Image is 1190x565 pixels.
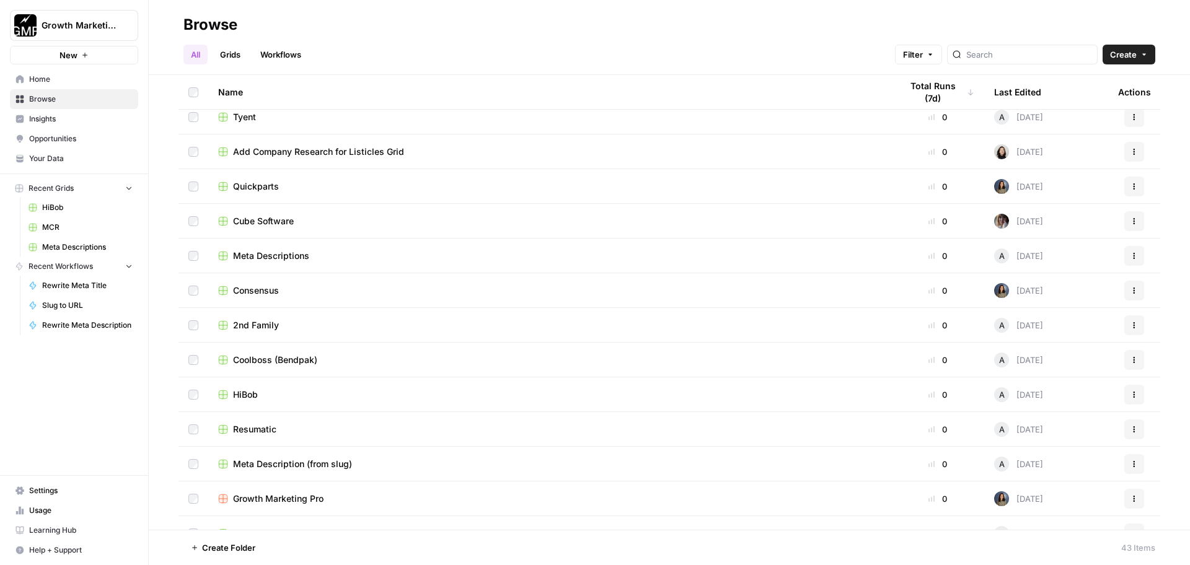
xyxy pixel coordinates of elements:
[901,493,974,505] div: 0
[23,217,138,237] a: MCR
[218,423,881,436] a: Resumatic
[895,45,942,64] button: Filter
[42,222,133,233] span: MCR
[994,75,1041,109] div: Last Edited
[233,423,276,436] span: Resumatic
[999,423,1005,436] span: A
[1110,48,1137,61] span: Create
[994,491,1009,506] img: q840ambyqsdkpt4363qgssii3vef
[994,214,1043,229] div: [DATE]
[29,505,133,516] span: Usage
[42,19,117,32] span: Growth Marketing Pro
[29,525,133,536] span: Learning Hub
[999,388,1005,401] span: A
[901,111,974,123] div: 0
[994,214,1009,229] img: rw7z87w77s6b6ah2potetxv1z3h6
[218,527,881,540] a: Netgain
[183,45,208,64] a: All
[994,353,1043,367] div: [DATE]
[994,491,1043,506] div: [DATE]
[29,153,133,164] span: Your Data
[10,540,138,560] button: Help + Support
[233,146,404,158] span: Add Company Research for Listicles Grid
[29,485,133,496] span: Settings
[218,493,881,505] a: Growth Marketing Pro
[42,280,133,291] span: Rewrite Meta Title
[10,89,138,109] a: Browse
[253,45,309,64] a: Workflows
[10,179,138,198] button: Recent Grids
[218,354,881,366] a: Coolboss (Bendpak)
[218,250,881,262] a: Meta Descriptions
[1118,75,1151,109] div: Actions
[29,74,133,85] span: Home
[10,520,138,540] a: Learning Hub
[29,133,133,144] span: Opportunities
[42,242,133,253] span: Meta Descriptions
[14,14,37,37] img: Growth Marketing Pro Logo
[233,458,352,470] span: Meta Description (from slug)
[23,237,138,257] a: Meta Descriptions
[994,318,1043,333] div: [DATE]
[59,49,77,61] span: New
[29,113,133,125] span: Insights
[901,146,974,158] div: 0
[994,526,1043,541] div: [DATE]
[218,284,881,297] a: Consensus
[233,250,309,262] span: Meta Descriptions
[10,10,138,41] button: Workspace: Growth Marketing Pro
[901,423,974,436] div: 0
[994,457,1043,471] div: [DATE]
[233,388,258,401] span: HiBob
[903,48,923,61] span: Filter
[994,110,1043,125] div: [DATE]
[218,458,881,470] a: Meta Description (from slug)
[994,144,1043,159] div: [DATE]
[183,15,237,35] div: Browse
[218,146,881,158] a: Add Company Research for Listicles Grid
[1121,541,1155,554] div: 43 Items
[999,319,1005,331] span: A
[994,422,1043,437] div: [DATE]
[999,111,1005,123] span: A
[42,300,133,311] span: Slug to URL
[233,319,279,331] span: 2nd Family
[10,109,138,129] a: Insights
[218,180,881,193] a: Quickparts
[999,250,1005,262] span: A
[218,75,881,109] div: Name
[999,354,1005,366] span: A
[42,320,133,331] span: Rewrite Meta Description
[29,261,93,272] span: Recent Workflows
[901,458,974,470] div: 0
[218,215,881,227] a: Cube Software
[233,354,317,366] span: Coolboss (Bendpak)
[10,149,138,169] a: Your Data
[994,283,1009,298] img: q840ambyqsdkpt4363qgssii3vef
[994,179,1043,194] div: [DATE]
[966,48,1092,61] input: Search
[29,183,74,194] span: Recent Grids
[218,319,881,331] a: 2nd Family
[23,276,138,296] a: Rewrite Meta Title
[999,527,1005,540] span: A
[233,284,279,297] span: Consensus
[213,45,248,64] a: Grids
[901,354,974,366] div: 0
[29,545,133,556] span: Help + Support
[1103,45,1155,64] button: Create
[10,129,138,149] a: Opportunities
[901,215,974,227] div: 0
[10,481,138,501] a: Settings
[218,111,881,123] a: Tyent
[901,319,974,331] div: 0
[233,215,294,227] span: Cube Software
[10,69,138,89] a: Home
[901,527,974,540] div: 0
[233,180,279,193] span: Quickparts
[183,538,263,558] button: Create Folder
[202,541,255,554] span: Create Folder
[901,250,974,262] div: 0
[218,388,881,401] a: HiBob
[994,248,1043,263] div: [DATE]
